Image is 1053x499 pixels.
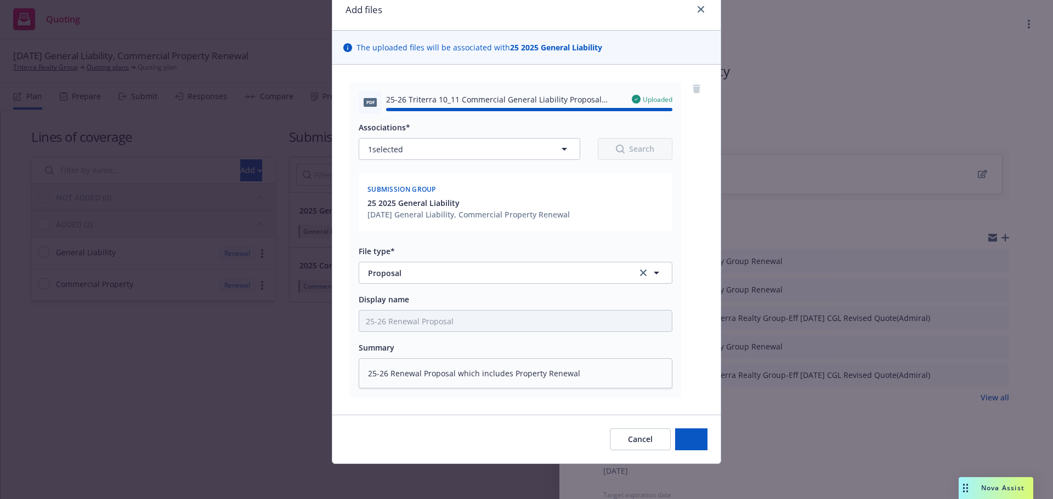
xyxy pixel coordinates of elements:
[368,267,622,279] span: Proposal
[359,358,672,388] textarea: 25-26 Renewal Proposal which includes Property Renewal
[959,477,972,499] div: Drag to move
[981,483,1024,492] span: Nova Assist
[359,262,672,284] button: Proposalclear selection
[359,311,672,331] input: Add display name here...
[637,266,650,279] a: clear selection
[959,477,1033,499] button: Nova Assist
